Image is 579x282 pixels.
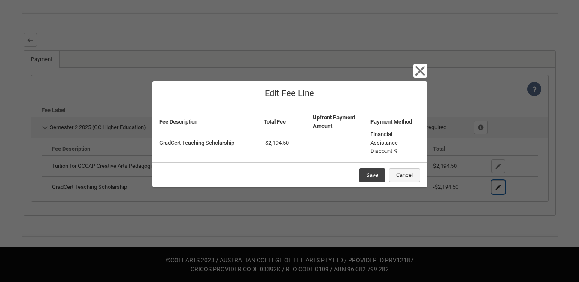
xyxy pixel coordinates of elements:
td: GradCert Teaching Scholarship [159,130,264,155]
button: Close [413,64,427,78]
b: Total Fee [264,118,286,125]
button: Save [359,168,385,182]
b: Payment Method [370,118,412,125]
td: Financial Assistance - Discount % [370,130,420,155]
b: Fee Description [159,118,197,125]
span: Edit Fee Line [265,88,314,98]
b: Upfront Payment Amount [313,114,355,129]
td: -- [313,130,363,155]
lightning-formatted-number: -$2,194.50 [264,139,289,146]
button: Cancel [389,168,420,182]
